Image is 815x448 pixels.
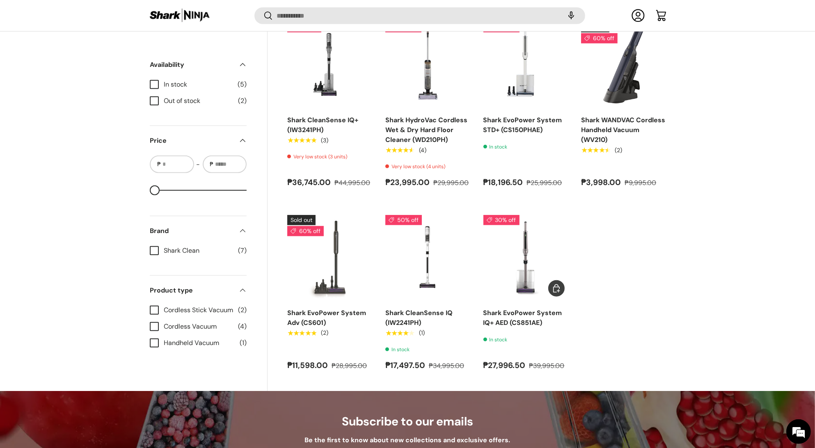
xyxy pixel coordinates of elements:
[238,96,247,106] span: (2)
[150,286,234,295] span: Product type
[48,103,113,186] span: We're online!
[164,322,233,331] span: Cordless Vacuum
[581,22,666,107] a: Shark WANDVAC Cordless Handheld Vacuum (WV210)
[287,22,372,107] img: shark-cleansense-auto-empty-dock-iw3241ae-full-view-sharkninja-philippines
[164,80,233,89] span: In stock
[287,116,358,134] a: Shark CleanSense IQ+ (IW3241PH)
[385,22,470,107] a: Shark HydroVac Cordless Wet & Dry Hard Floor Cleaner (WD210PH)
[278,414,537,429] h2: Subscribe to our emails
[287,309,366,327] a: Shark EvoPower System Adv (CS601)
[385,309,453,327] a: Shark CleanSense IQ (IW2241PH)
[164,96,233,106] span: Out of stock
[135,4,154,24] div: Minimize live chat window
[287,215,372,300] a: Shark EvoPower System Adv (CS601)
[385,215,470,300] a: Shark CleanSense IQ (IW2241PH)
[150,226,234,236] span: Brand
[287,226,324,236] span: 60% off
[483,116,562,134] a: Shark EvoPower System STD+ (CS150PHAE)
[164,246,233,256] span: Shark Clean
[385,215,470,300] img: shark-kion-iw2241-full-view-shark-ninja-philippines
[150,126,247,155] summary: Price
[4,224,156,253] textarea: Type your message and hit 'Enter'
[209,160,215,169] span: ₱
[385,116,467,144] a: Shark HydroVac Cordless Wet & Dry Hard Floor Cleaner (WD210PH)
[581,116,665,144] a: Shark WANDVAC Cordless Handheld Vacuum (WV210)
[238,305,247,315] span: (2)
[150,136,234,146] span: Price
[43,46,138,57] div: Chat with us now
[164,338,235,348] span: Handheld Vacuum
[287,215,316,225] span: Sold out
[150,276,247,305] summary: Product type
[385,215,422,225] span: 50% off
[483,22,568,107] a: Shark EvoPower System STD+ (CS150PHAE)
[558,7,584,25] speech-search-button: Search by voice
[164,305,233,315] span: Cordless Stick Vacuum
[287,22,372,107] a: Shark CleanSense IQ+ (IW3241PH)
[238,322,247,331] span: (4)
[385,22,470,107] img: shark-hyrdrovac-wet-and-dry-hard-floor-clearner-full-view-sharkninja
[238,80,247,89] span: (5)
[581,33,618,43] span: 60% off
[278,435,537,445] p: Be the first to know about new collections and exclusive offers.
[240,338,247,348] span: (1)
[156,160,162,169] span: ₱
[150,60,234,70] span: Availability
[238,246,247,256] span: (7)
[150,50,247,80] summary: Availability
[149,7,211,23] img: Shark Ninja Philippines
[483,215,520,225] span: 30% off
[483,215,568,300] a: Shark EvoPower System IQ+ AED (CS851AE)
[197,159,200,169] span: -
[483,309,562,327] a: Shark EvoPower System IQ+ AED (CS851AE)
[150,216,247,246] summary: Brand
